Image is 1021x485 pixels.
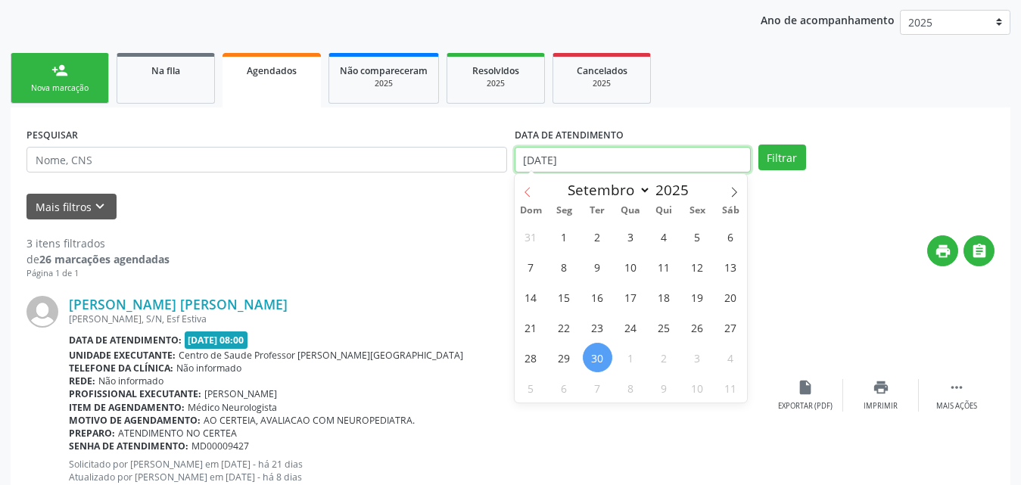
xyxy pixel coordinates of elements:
[51,62,68,79] div: person_add
[458,78,534,89] div: 2025
[935,243,951,260] i: print
[683,282,712,312] span: Setembro 19, 2025
[176,362,241,375] span: Não informado
[583,282,612,312] span: Setembro 16, 2025
[340,78,428,89] div: 2025
[516,252,546,281] span: Setembro 7, 2025
[26,194,117,220] button: Mais filtroskeyboard_arrow_down
[616,222,646,251] span: Setembro 3, 2025
[649,343,679,372] span: Outubro 2, 2025
[69,312,767,325] div: [PERSON_NAME], S/N, Esf Estiva
[614,206,647,216] span: Qua
[39,252,170,266] strong: 26 marcações agendadas
[716,282,746,312] span: Setembro 20, 2025
[716,312,746,342] span: Setembro 27, 2025
[647,206,680,216] span: Qui
[583,222,612,251] span: Setembro 2, 2025
[98,375,163,387] span: Não informado
[963,235,995,266] button: 
[649,252,679,281] span: Setembro 11, 2025
[649,282,679,312] span: Setembro 18, 2025
[583,373,612,403] span: Outubro 7, 2025
[516,373,546,403] span: Outubro 5, 2025
[516,222,546,251] span: Agosto 31, 2025
[515,123,624,147] label: DATA DE ATENDIMENTO
[971,243,988,260] i: 
[69,458,767,483] p: Solicitado por [PERSON_NAME] em [DATE] - há 21 dias Atualizado por [PERSON_NAME] em [DATE] - há 8...
[649,222,679,251] span: Setembro 4, 2025
[716,373,746,403] span: Outubro 11, 2025
[927,235,958,266] button: print
[616,312,646,342] span: Setembro 24, 2025
[247,64,297,77] span: Agendados
[26,296,58,328] img: img
[649,373,679,403] span: Outubro 9, 2025
[758,145,806,170] button: Filtrar
[716,343,746,372] span: Outubro 4, 2025
[577,64,627,77] span: Cancelados
[761,10,895,29] p: Ano de acompanhamento
[515,147,751,173] input: Selecione um intervalo
[516,343,546,372] span: Setembro 28, 2025
[561,179,652,201] select: Month
[683,222,712,251] span: Setembro 5, 2025
[26,251,170,267] div: de
[26,235,170,251] div: 3 itens filtrados
[948,379,965,396] i: 
[547,206,581,216] span: Seg
[549,312,579,342] span: Setembro 22, 2025
[616,282,646,312] span: Setembro 17, 2025
[69,296,288,312] a: [PERSON_NAME] [PERSON_NAME]
[651,180,701,200] input: Year
[69,414,201,427] b: Motivo de agendamento:
[549,252,579,281] span: Setembro 8, 2025
[188,401,277,414] span: Médico Neurologista
[69,362,173,375] b: Telefone da clínica:
[936,401,977,412] div: Mais ações
[683,373,712,403] span: Outubro 10, 2025
[549,282,579,312] span: Setembro 15, 2025
[179,349,463,362] span: Centro de Saude Professor [PERSON_NAME][GEOGRAPHIC_DATA]
[649,312,679,342] span: Setembro 25, 2025
[549,343,579,372] span: Setembro 29, 2025
[69,349,176,362] b: Unidade executante:
[716,252,746,281] span: Setembro 13, 2025
[69,440,188,452] b: Senha de atendimento:
[683,312,712,342] span: Setembro 26, 2025
[472,64,519,77] span: Resolvidos
[204,387,277,400] span: [PERSON_NAME]
[22,82,98,94] div: Nova marcação
[516,282,546,312] span: Setembro 14, 2025
[549,373,579,403] span: Outubro 6, 2025
[516,312,546,342] span: Setembro 21, 2025
[118,427,237,440] span: ATENDIMENTO NO CERTEA
[616,373,646,403] span: Outubro 8, 2025
[864,401,898,412] div: Imprimir
[92,198,108,215] i: keyboard_arrow_down
[583,252,612,281] span: Setembro 9, 2025
[778,401,833,412] div: Exportar (PDF)
[69,401,185,414] b: Item de agendamento:
[583,343,612,372] span: Setembro 30, 2025
[616,343,646,372] span: Outubro 1, 2025
[616,252,646,281] span: Setembro 10, 2025
[69,375,95,387] b: Rede:
[26,147,507,173] input: Nome, CNS
[716,222,746,251] span: Setembro 6, 2025
[581,206,614,216] span: Ter
[583,312,612,342] span: Setembro 23, 2025
[797,379,814,396] i: insert_drive_file
[69,427,115,440] b: Preparo:
[69,334,182,347] b: Data de atendimento:
[151,64,180,77] span: Na fila
[26,123,78,147] label: PESQUISAR
[340,64,428,77] span: Não compareceram
[515,206,548,216] span: Dom
[714,206,747,216] span: Sáb
[185,331,248,349] span: [DATE] 08:00
[69,387,201,400] b: Profissional executante:
[204,414,415,427] span: AO CERTEIA, AVALIACAO COM NEUROPEDIATRA.
[564,78,640,89] div: 2025
[680,206,714,216] span: Sex
[683,252,712,281] span: Setembro 12, 2025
